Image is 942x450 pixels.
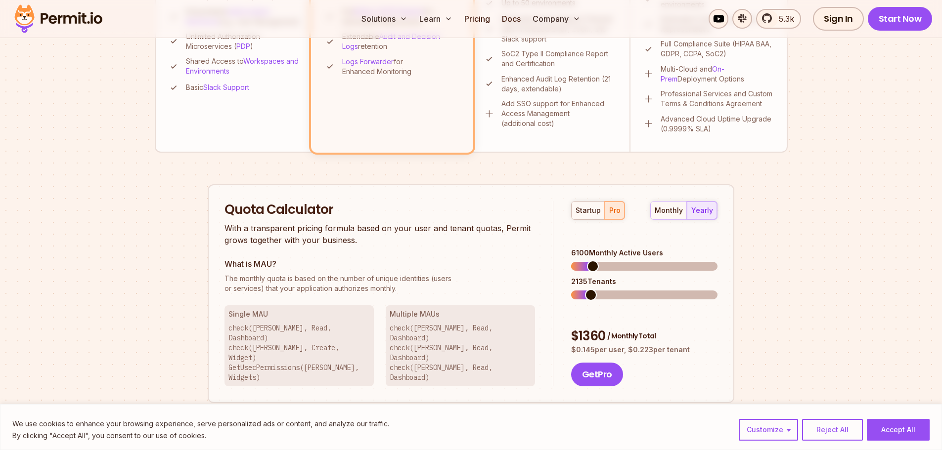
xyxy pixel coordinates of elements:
[867,419,930,441] button: Accept All
[661,89,775,109] p: Professional Services and Custom Terms & Conditions Agreement
[661,39,775,59] p: Full Compliance Suite (HIPAA BAA, GDPR, CCPA, SoC2)
[739,419,798,441] button: Customize
[10,2,107,36] img: Permit logo
[186,82,249,92] p: Basic
[224,201,535,219] h2: Quota Calculator
[868,7,933,31] a: Start Now
[390,323,531,382] p: check([PERSON_NAME], Read, Dashboard) check([PERSON_NAME], Read, Dashboard) check([PERSON_NAME], ...
[571,277,718,286] div: 2135 Tenants
[661,114,775,134] p: Advanced Cloud Uptime Upgrade (0.9999% SLA)
[224,222,535,246] p: With a transparent pricing formula based on your user and tenant quotas, Permit grows together wi...
[224,258,535,270] h3: What is MAU?
[460,9,494,29] a: Pricing
[12,418,389,430] p: We use cookies to enhance your browsing experience, serve personalized ads or content, and analyz...
[773,13,794,25] span: 5.3k
[203,83,249,91] a: Slack Support
[498,9,525,29] a: Docs
[342,32,460,51] p: Extendable retention
[661,64,775,84] p: Multi-Cloud and Deployment Options
[224,274,535,293] p: or services) that your application authorizes monthly.
[342,57,460,77] p: for Enhanced Monitoring
[571,363,623,386] button: GetPro
[571,327,718,345] div: $ 1360
[756,9,801,29] a: 5.3k
[501,99,618,128] p: Add SSO support for Enhanced Access Management (additional cost)
[813,7,864,31] a: Sign In
[661,65,724,83] a: On-Prem
[501,74,618,94] p: Enhanced Audit Log Retention (21 days, extendable)
[228,309,370,319] h3: Single MAU
[12,430,389,442] p: By clicking "Accept All", you consent to our use of cookies.
[501,49,618,69] p: SoC2 Type II Compliance Report and Certification
[802,419,863,441] button: Reject All
[655,205,683,215] div: monthly
[186,56,301,76] p: Shared Access to
[571,345,718,355] p: $ 0.145 per user, $ 0.223 per tenant
[571,248,718,258] div: 6100 Monthly Active Users
[390,309,531,319] h3: Multiple MAUs
[358,9,411,29] button: Solutions
[415,9,456,29] button: Learn
[224,274,535,284] span: The monthly quota is based on the number of unique identities (users
[236,42,250,50] a: PDP
[576,205,601,215] div: startup
[529,9,584,29] button: Company
[342,57,394,66] a: Logs Forwarder
[228,323,370,382] p: check([PERSON_NAME], Read, Dashboard) check([PERSON_NAME], Create, Widget) GetUserPermissions([PE...
[186,32,301,51] p: Unlimited Authorization Microservices ( )
[607,331,656,341] span: / Monthly Total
